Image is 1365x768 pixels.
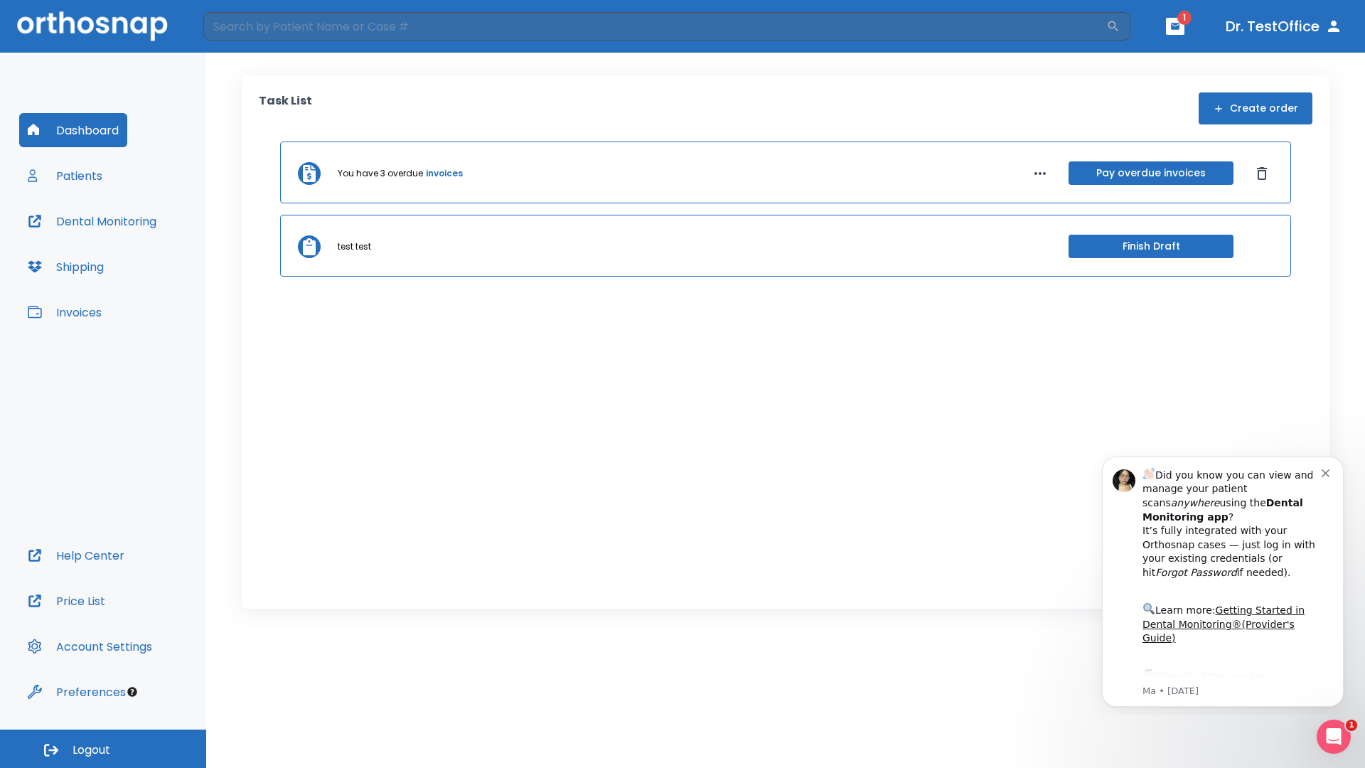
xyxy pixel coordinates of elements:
[19,250,112,284] button: Shipping
[338,240,371,253] p: test test
[19,629,161,663] button: Account Settings
[1069,235,1233,258] button: Finish Draft
[19,584,114,618] button: Price List
[1317,720,1351,754] iframe: Intercom live chat
[19,675,134,709] button: Preferences
[259,92,312,124] p: Task List
[241,22,252,33] button: Dismiss notification
[19,159,111,193] button: Patients
[1199,92,1312,124] button: Create order
[19,295,110,329] button: Invoices
[17,11,168,41] img: Orthosnap
[62,223,241,296] div: Download the app: | ​ Let us know if you need help getting started!
[62,241,241,254] p: Message from Ma, sent 5w ago
[203,12,1106,41] input: Search by Patient Name or Case #
[1177,11,1192,25] span: 1
[19,204,165,238] button: Dental Monitoring
[1220,14,1348,39] button: Dr. TestOffice
[126,686,139,698] div: Tooltip anchor
[19,113,127,147] button: Dashboard
[1069,161,1233,185] button: Pay overdue invoices
[426,167,463,180] a: invoices
[1081,444,1365,715] iframe: Intercom notifications message
[1251,162,1273,185] button: Dismiss
[73,742,110,758] span: Logout
[338,167,423,180] p: You have 3 overdue
[19,538,133,572] button: Help Center
[1346,720,1357,731] span: 1
[62,227,188,252] a: App Store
